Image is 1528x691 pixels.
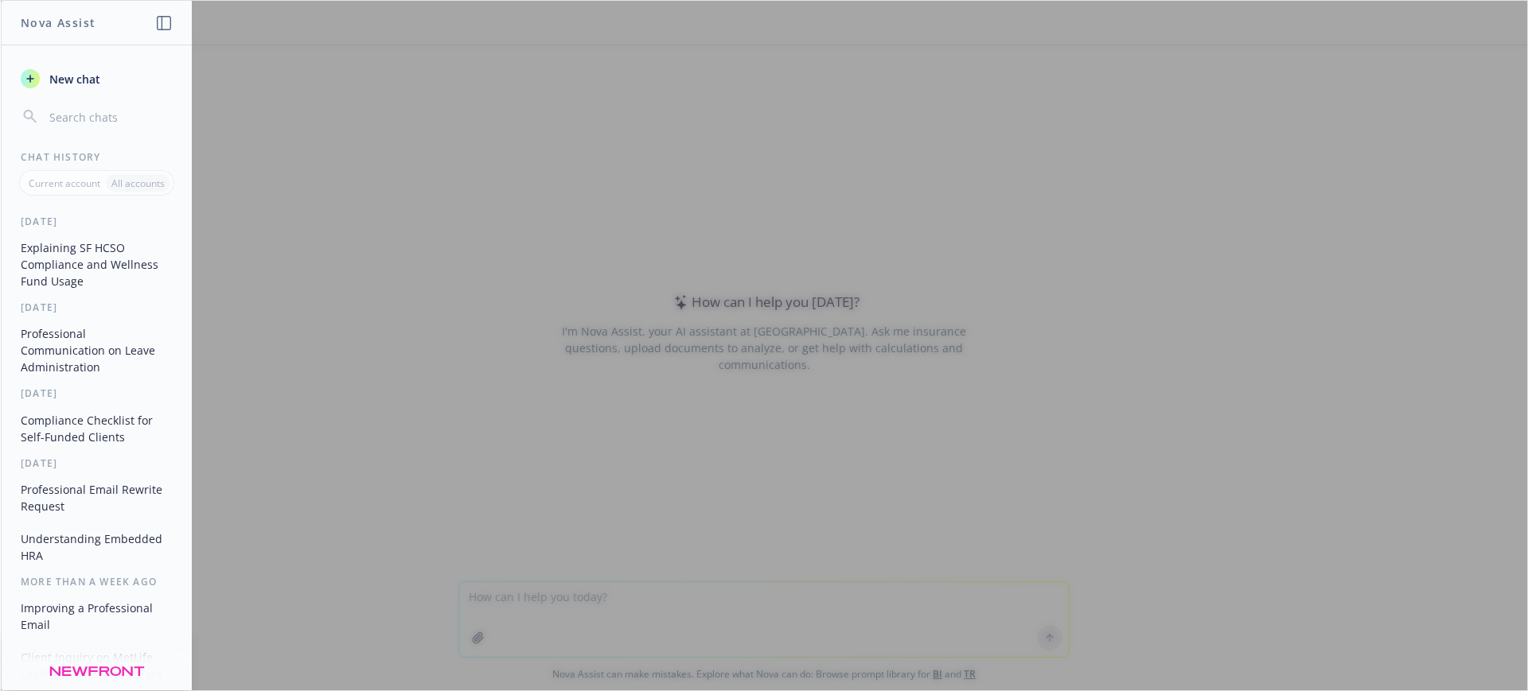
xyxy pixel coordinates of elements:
p: Current account [29,177,100,190]
div: [DATE] [2,386,192,400]
div: [DATE] [2,215,192,228]
button: New chat [14,64,179,93]
span: New chat [46,71,100,87]
button: Professional Communication on Leave Administration [14,320,179,380]
button: Professional Email Rewrite Request [14,476,179,519]
div: [DATE] [2,301,192,314]
button: Explaining SF HCSO Compliance and Wellness Fund Usage [14,235,179,294]
p: All accounts [111,177,165,190]
button: Understanding Embedded HRA [14,526,179,569]
h1: Nova Assist [21,14,95,31]
button: Improving a Professional Email [14,595,179,638]
div: [DATE] [2,456,192,470]
button: Compliance Checklist for Self-Funded Clients [14,407,179,450]
div: More than a week ago [2,575,192,588]
div: Chat History [2,150,192,164]
input: Search chats [46,106,173,128]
